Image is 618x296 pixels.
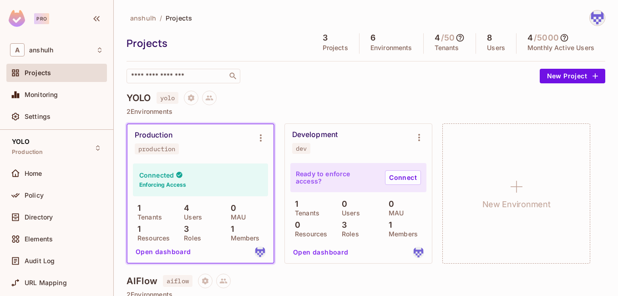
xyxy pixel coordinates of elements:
[296,145,307,152] div: dev
[10,43,25,56] span: A
[482,198,551,211] h1: New Environment
[166,14,192,22] span: Projects
[527,33,533,42] h5: 4
[384,199,394,209] p: 0
[527,44,594,51] p: Monthly Active Users
[179,235,201,242] p: Roles
[534,33,559,42] h5: / 5000
[413,247,424,258] img: anshulh.work@gmail.com
[25,113,51,120] span: Settings
[487,44,505,51] p: Users
[290,220,300,230] p: 0
[163,275,192,287] span: aiflow
[435,44,459,51] p: Tenants
[252,129,270,147] button: Environment settings
[127,36,307,50] div: Projects
[34,13,49,24] div: Pro
[25,192,44,199] span: Policy
[290,209,319,217] p: Tenants
[384,220,392,230] p: 1
[226,204,236,213] p: 0
[385,170,421,185] a: Connect
[25,214,53,221] span: Directory
[290,230,327,238] p: Resources
[323,44,348,51] p: Projects
[133,204,141,213] p: 1
[410,128,428,147] button: Environment settings
[296,170,378,185] p: Ready to enforce access?
[127,276,157,286] h4: AIFlow
[289,245,352,260] button: Open dashboard
[133,225,141,234] p: 1
[290,199,298,209] p: 1
[138,145,175,153] div: production
[254,246,266,258] img: anshulh.work@gmail.com
[139,171,174,179] h4: Connected
[337,199,347,209] p: 0
[337,209,360,217] p: Users
[160,14,162,22] li: /
[337,230,359,238] p: Roles
[127,92,151,103] h4: YOLO
[9,10,25,27] img: SReyMgAAAABJRU5ErkJggg==
[323,33,328,42] h5: 3
[226,235,260,242] p: Members
[157,92,179,104] span: yolo
[540,69,605,83] button: New Project
[179,214,202,221] p: Users
[384,209,404,217] p: MAU
[25,91,58,98] span: Monitoring
[441,33,455,42] h5: / 50
[130,14,156,22] span: anshulh
[133,214,162,221] p: Tenants
[25,170,42,177] span: Home
[25,279,67,286] span: URL Mapping
[487,33,492,42] h5: 8
[384,230,418,238] p: Members
[226,214,246,221] p: MAU
[127,108,605,115] p: 2 Environments
[25,235,53,243] span: Elements
[292,130,338,139] div: Development
[198,278,213,287] span: Project settings
[435,33,440,42] h5: 4
[337,220,347,230] p: 3
[132,245,195,259] button: Open dashboard
[226,225,234,234] p: 1
[184,95,198,104] span: Project settings
[179,204,189,213] p: 4
[12,138,30,145] span: YOLO
[370,33,375,42] h5: 6
[139,181,186,189] h6: Enforcing Access
[590,10,605,26] img: anshulh.work@gmail.com
[29,46,53,54] span: Workspace: anshulh
[25,257,55,265] span: Audit Log
[135,131,172,140] div: Production
[370,44,412,51] p: Environments
[25,69,51,77] span: Projects
[133,235,170,242] p: Resources
[12,148,43,156] span: Production
[179,225,189,234] p: 3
